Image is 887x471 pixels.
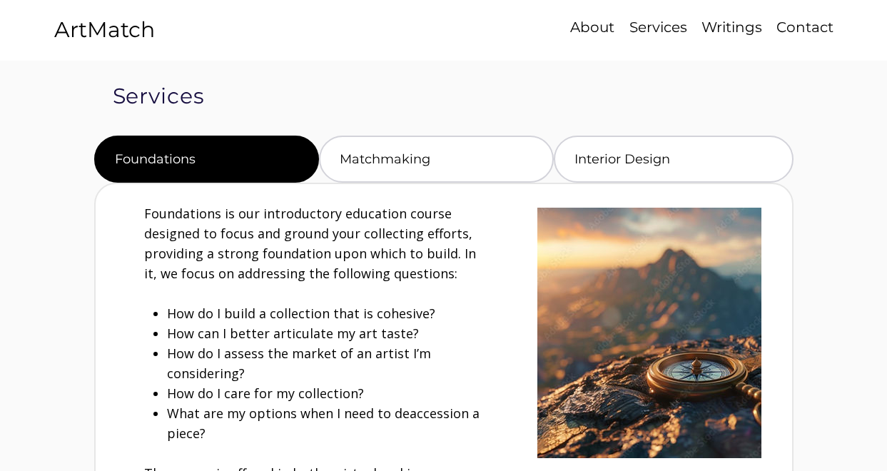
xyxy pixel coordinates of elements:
img: Art education.jpg [537,208,761,458]
span: How do I care for my collection? [167,385,364,402]
a: About [563,17,622,38]
a: Contact [769,17,840,38]
span: How do I build a collection that is cohesive? [167,305,435,322]
span: What are my options when I need to deaccession a piece? [167,405,480,442]
nav: Site [516,17,840,38]
span: Matchmaking [340,151,430,167]
a: ArtMatch [54,16,155,43]
span: How can I better articulate my art taste? [167,325,419,342]
span: Foundations [115,151,196,167]
span: Interior Design [574,151,670,167]
p: Services [622,17,694,38]
span: Services [113,83,205,109]
span: How do I assess the market of an artist I’m considering? [167,345,431,382]
a: Services [622,17,694,38]
a: Writings [694,17,769,38]
span: Foundations is our introductory education course designed to focus and ground your collecting eff... [144,205,476,282]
